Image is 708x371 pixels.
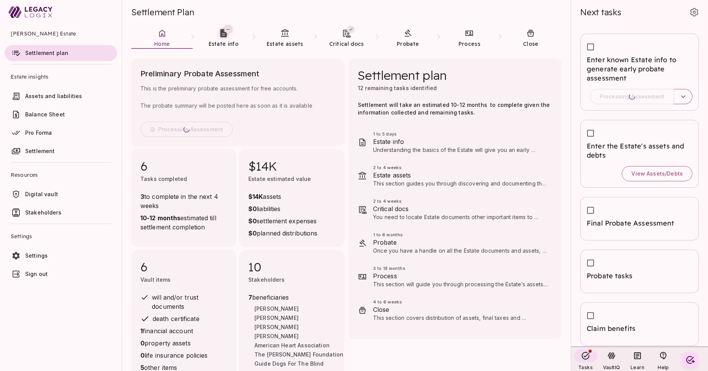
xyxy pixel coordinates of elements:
span: 6 [140,158,227,174]
span: financial account [140,326,227,336]
span: This is the preliminary probate assessment for free accounts. [140,84,335,92]
span: View Assets/Debts [631,170,683,177]
span: Guide Dogs For The Blind [254,360,417,369]
p: Understanding the basics of the Estate will give you an early perspective on what’s in store for ... [373,146,549,154]
span: Probate [373,238,549,247]
span: Pro Forma [25,129,52,136]
span: assets [248,192,317,201]
span: Close [523,40,539,47]
span: Learn [631,365,644,370]
span: American Heart Association [254,342,417,351]
strong: $0 [248,217,257,225]
span: You need to locate Estate documents other important items to settle the Estate, such as insurance... [373,214,540,251]
span: [PERSON_NAME] [254,305,417,314]
strong: 1 [140,327,143,335]
span: Home [154,40,170,47]
span: Stakeholders [25,209,61,216]
span: VaultIQ [603,365,620,370]
a: Pro Forma [5,125,117,141]
span: to complete in the next 4 weeks [140,192,227,210]
span: 3 to 18 months [373,265,549,271]
span: property assets [140,339,227,348]
span: The [PERSON_NAME] Foundation For [MEDICAL_DATA] Research [254,351,417,360]
span: Vault items [140,276,171,283]
span: settlement expenses [248,216,317,226]
span: planned distributions [248,229,317,238]
span: Process [373,271,549,281]
div: 3 to 18 monthsProcessThis section will guide you through processing the Estate’s assets. Tasks re... [349,260,562,294]
strong: $14K [248,193,263,200]
span: 2 to 4 weeks [373,165,549,171]
a: Settlement plan [5,45,117,61]
span: Claim benefits [587,324,692,333]
span: 2 to 4 weeks [373,198,549,204]
span: Probate tasks [587,271,692,281]
span: Critical docs [329,40,364,47]
span: Preliminary Probate Assessment [140,68,335,84]
a: Settlement [5,143,117,159]
span: This section guides you through discovering and documenting the deceased's financial assets and l... [373,180,548,225]
strong: 0 [140,352,145,359]
span: Settlement Plan [131,7,194,18]
span: [PERSON_NAME] [254,332,417,342]
strong: $0 [248,229,257,237]
span: Once you have a handle on all the Estate documents and assets, you can make a final determination... [373,247,549,307]
a: Stakeholders [5,205,117,221]
span: Settlement plan [25,50,68,56]
div: 1 to 5 daysEstate infoUnderstanding the basics of the Estate will give you an early perspective o... [349,126,562,159]
span: beneficiaries [248,293,426,302]
span: 1 to 6 months [373,232,549,238]
span: liabilities [248,204,317,213]
span: [PERSON_NAME] Estate [11,24,111,43]
span: Resources [11,166,111,184]
span: Assets and liabilities [25,93,82,99]
button: View Assets/Debts [622,166,692,181]
a: Assets and liabilities [5,88,117,104]
div: $14KEstate estimated value$14Kassets$0liabilities$0settlement expenses$0planned distributions [239,149,344,247]
span: Settlement plan [358,68,446,83]
strong: 7 [248,294,252,301]
span: Probate [397,40,419,47]
span: [PERSON_NAME] [254,323,417,332]
span: Enter the Estate's assets and debts [587,142,692,160]
span: Process [459,40,480,47]
strong: 0 [140,339,145,347]
div: Probate tasks [580,250,699,293]
span: 12 remaining tasks identified [358,85,437,91]
span: Stakeholders [248,276,285,283]
span: This section will guide you through processing the Estate’s assets. Tasks related to your specifi... [373,281,549,310]
span: Estate info [209,40,238,47]
span: Next tasks [580,7,621,18]
span: 6 [140,259,227,274]
span: Tasks completed [140,176,187,182]
span: Help [658,365,669,370]
span: Enter known Estate info to generate early probate assessment [587,55,692,83]
span: Digital vault [25,191,58,197]
a: Balance Sheet [5,106,117,123]
span: The probate summary will be posted here as soon as it is available [140,102,312,109]
span: 1 to 5 days [373,131,549,137]
span: 10 [248,259,335,274]
span: [PERSON_NAME] [254,314,417,323]
button: Create your first task [682,352,698,368]
a: Sign out [5,266,117,282]
span: Close [373,305,549,314]
span: Estate estimated value [248,176,311,182]
span: Estate insights [11,68,111,86]
span: Sign out [25,271,48,277]
span: Settings [25,252,48,259]
span: life insurance policies [140,351,227,360]
span: Estate assets [373,171,549,180]
a: Digital vault [5,186,117,202]
span: Estate assets [267,40,303,47]
span: Final Probate Assessment [587,219,692,228]
span: $14K [248,158,335,174]
div: Final Probate Assessment [580,197,699,240]
span: Settings [11,227,111,245]
span: Critical docs [373,204,549,213]
strong: 3 [140,193,144,200]
strong: 10-12 months [140,214,180,222]
div: 2 to 4 weeksCritical docsYou need to locate Estate documents other important items to settle the ... [349,193,562,226]
span: Tasks [578,365,593,370]
span: Settlement will take an estimated 10-12 months to complete given the information collected and re... [358,102,552,116]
